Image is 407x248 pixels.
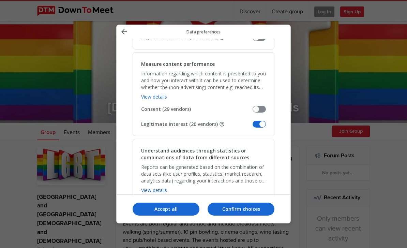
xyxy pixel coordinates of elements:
button: Some vendors are not asking for your consent, but are using your personal data on the basis of th... [219,121,225,127]
p: Data preferences [130,29,277,35]
p: Reports can be generated based on the combination of data sets (like user profiles, statistics, m... [141,164,266,184]
span: Consent (29 vendors) [141,106,253,113]
div: Manage your data [116,25,291,224]
a: View details, Understand audiences through statistics or combinations of data from different sources [141,187,167,193]
p: Accept all [133,206,199,213]
p: Information regarding which content is presented to you and how you interact with it can be used ... [141,70,266,91]
button: Accept all [133,203,199,216]
h2: Measure content performance [141,61,215,68]
p: Confirm choices [208,206,274,213]
button: Back [118,27,130,38]
a: View details, Measure content performance [141,93,167,100]
button: Confirm choices [208,203,274,216]
span: Legitimate interest (20 vendors) [141,121,253,128]
h2: Understand audiences through statistics or combinations of data from different sources [141,147,266,161]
